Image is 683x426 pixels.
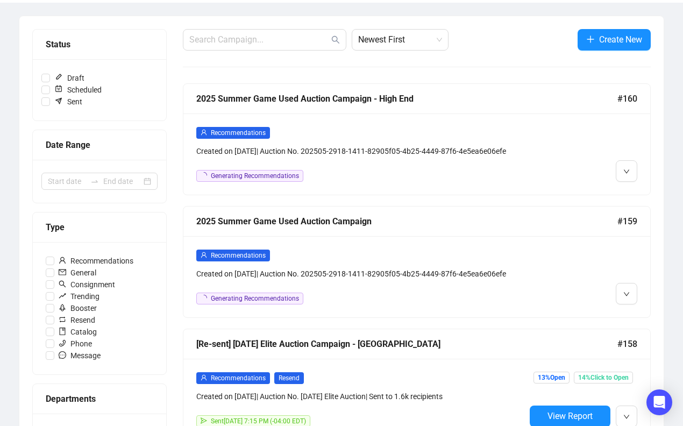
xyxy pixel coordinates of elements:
span: phone [59,339,66,347]
span: Phone [54,338,96,350]
span: Generating Recommendations [211,295,299,302]
span: rise [59,292,66,300]
div: Status [46,38,153,51]
span: Scheduled [50,84,106,96]
span: retweet [59,316,66,323]
span: user [59,257,66,264]
span: 14% Click to Open [574,372,633,384]
span: send [201,417,207,424]
div: Created on [DATE] | Auction No. [DATE] Elite Auction | Sent to 1.6k recipients [196,390,525,402]
div: 2025 Summer Game Used Auction Campaign [196,215,617,228]
span: search [331,35,340,44]
span: Recommendations [211,252,266,259]
span: Recommendations [211,129,266,137]
span: Create New [599,33,642,46]
span: 13% Open [533,372,570,384]
button: Create New [578,29,651,51]
a: 2025 Summer Game Used Auction Campaign - High End#160userRecommendationsCreated on [DATE]| Auctio... [183,83,651,195]
span: Catalog [54,326,101,338]
span: loading [200,294,208,302]
span: Newest First [358,30,442,50]
span: search [59,280,66,288]
div: Type [46,221,153,234]
span: plus [586,35,595,44]
span: Message [54,350,105,361]
div: Created on [DATE] | Auction No. 202505-2918-1411-82905f05-4b25-4449-87f6-4e5ea6e06efe [196,268,525,280]
span: rocket [59,304,66,311]
input: End date [103,175,141,187]
span: swap-right [90,177,99,186]
div: Created on [DATE] | Auction No. 202505-2918-1411-82905f05-4b25-4449-87f6-4e5ea6e06efe [196,145,525,157]
span: Trending [54,290,104,302]
span: Sent [DATE] 7:15 PM (-04:00 EDT) [211,417,306,425]
span: Recommendations [54,255,138,267]
div: Open Intercom Messenger [646,389,672,415]
span: to [90,177,99,186]
span: loading [200,172,208,179]
span: mail [59,268,66,276]
div: [Re-sent] [DATE] Elite Auction Campaign - [GEOGRAPHIC_DATA] [196,337,617,351]
span: down [623,291,630,297]
div: Date Range [46,138,153,152]
a: 2025 Summer Game Used Auction Campaign#159userRecommendationsCreated on [DATE]| Auction No. 20250... [183,206,651,318]
input: Search Campaign... [189,33,329,46]
div: 2025 Summer Game Used Auction Campaign - High End [196,92,617,105]
span: Generating Recommendations [211,172,299,180]
span: Resend [274,372,304,384]
span: user [201,129,207,136]
span: message [59,351,66,359]
span: Consignment [54,279,119,290]
span: user [201,252,207,258]
span: General [54,267,101,279]
span: Draft [50,72,89,84]
span: user [201,374,207,381]
input: Start date [48,175,86,187]
span: book [59,328,66,335]
span: Resend [54,314,99,326]
span: #160 [617,92,637,105]
div: Departments [46,392,153,406]
span: #158 [617,337,637,351]
span: down [623,414,630,420]
span: Recommendations [211,374,266,382]
span: #159 [617,215,637,228]
span: Sent [50,96,87,108]
span: Booster [54,302,101,314]
span: View Report [547,411,593,421]
span: down [623,168,630,175]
